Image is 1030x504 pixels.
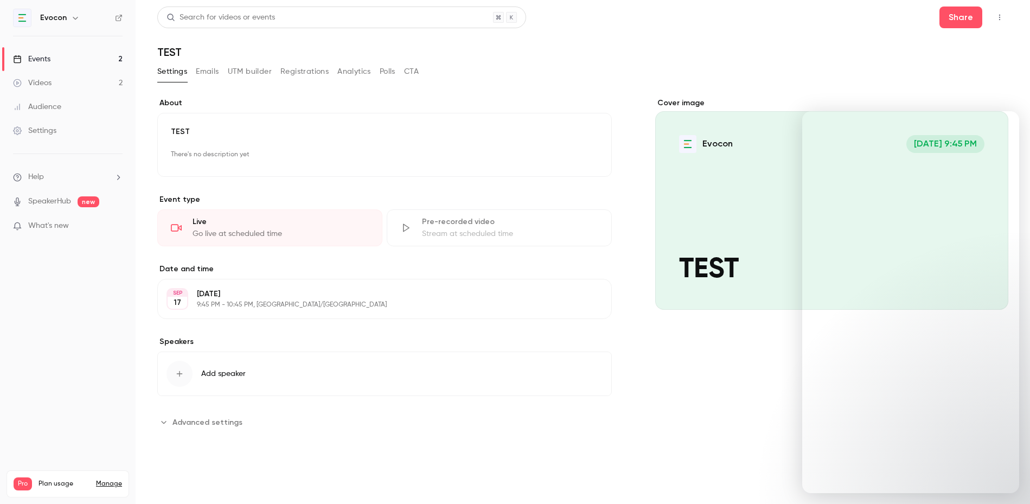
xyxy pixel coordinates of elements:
[13,78,52,88] div: Videos
[655,98,1008,109] label: Cover image
[174,297,181,308] p: 17
[40,12,67,23] h6: Evocon
[157,194,612,205] p: Event type
[197,301,554,309] p: 9:45 PM - 10:45 PM, [GEOGRAPHIC_DATA]/[GEOGRAPHIC_DATA]
[13,171,123,183] li: help-dropdown-opener
[422,228,598,239] div: Stream at scheduled time
[196,63,219,80] button: Emails
[13,54,50,65] div: Events
[280,63,329,80] button: Registrations
[39,480,89,488] span: Plan usage
[380,63,395,80] button: Polls
[337,63,371,80] button: Analytics
[167,12,275,23] div: Search for videos or events
[939,7,982,28] button: Share
[655,98,1008,310] section: Cover image
[157,46,1008,59] h1: TEST
[157,98,612,109] label: About
[171,146,598,163] p: There's no description yet
[13,101,61,112] div: Audience
[157,413,612,431] section: Advanced settings
[157,413,249,431] button: Advanced settings
[28,220,69,232] span: What's new
[13,125,56,136] div: Settings
[14,9,31,27] img: Evocon
[422,216,598,227] div: Pre-recorded video
[157,209,382,246] div: LiveGo live at scheduled time
[157,352,612,396] button: Add speaker
[404,63,419,80] button: CTA
[228,63,272,80] button: UTM builder
[168,289,187,297] div: SEP
[193,228,369,239] div: Go live at scheduled time
[14,477,32,490] span: Pro
[157,63,187,80] button: Settings
[110,221,123,231] iframe: Noticeable Trigger
[193,216,369,227] div: Live
[96,480,122,488] a: Manage
[387,209,612,246] div: Pre-recorded videoStream at scheduled time
[201,368,246,379] span: Add speaker
[157,264,612,275] label: Date and time
[172,417,242,428] span: Advanced settings
[28,196,71,207] a: SpeakerHub
[157,336,612,347] label: Speakers
[197,289,554,299] p: [DATE]
[171,126,598,137] p: TEST
[28,171,44,183] span: Help
[78,196,99,207] span: new
[802,111,1019,493] iframe: Intercom live chat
